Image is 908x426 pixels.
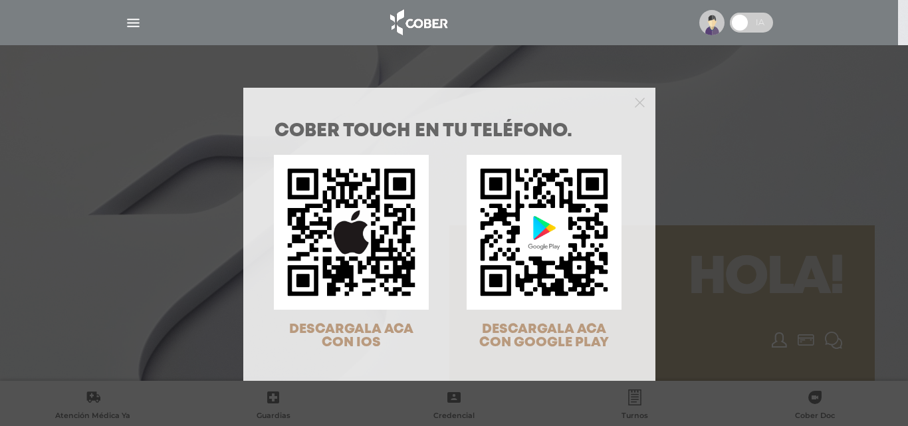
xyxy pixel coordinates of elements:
button: Close [635,96,645,108]
span: DESCARGALA ACA CON IOS [289,323,413,349]
h1: COBER TOUCH en tu teléfono. [275,122,624,141]
span: DESCARGALA ACA CON GOOGLE PLAY [479,323,609,349]
img: qr-code [274,155,429,310]
img: qr-code [467,155,622,310]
